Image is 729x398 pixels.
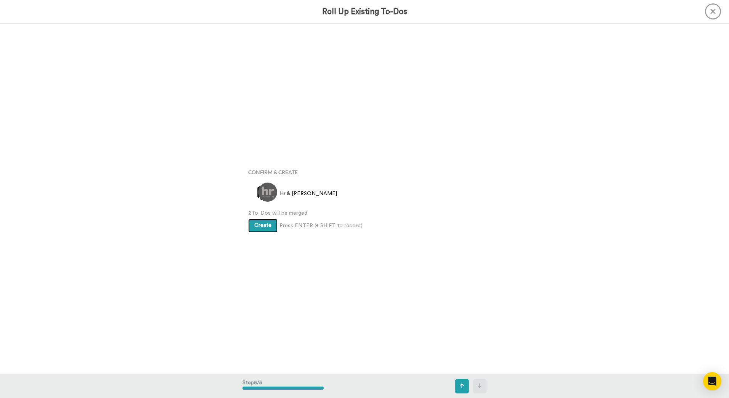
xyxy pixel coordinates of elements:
span: Press ENTER (+ SHIFT to record) [279,222,363,229]
span: Create [254,223,271,228]
h3: Roll Up Existing To-Dos [322,7,407,16]
span: Hr & [PERSON_NAME] [280,190,337,197]
img: 6a50c368-86a0-41a4-841b-5f148b606fdc.png [258,183,277,202]
button: Create [248,219,278,233]
span: 2 To-Dos will be merged [248,209,481,217]
div: Step 5 / 5 [242,375,324,397]
h4: Confirm & Create [248,169,481,175]
img: 271b8584-4583-474d-a5d9-3bf1eede99b4.png [256,183,275,202]
div: Open Intercom Messenger [703,372,721,390]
